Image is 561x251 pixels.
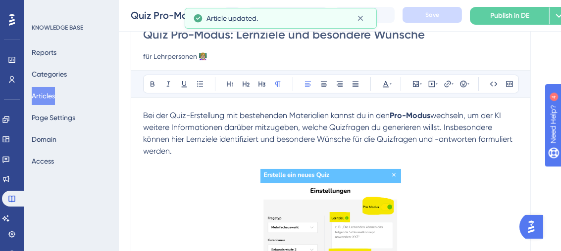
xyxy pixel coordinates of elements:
input: Article Description [143,50,518,62]
button: Categories [32,65,67,83]
iframe: UserGuiding AI Assistant Launcher [519,212,549,242]
strong: Pro-Modus [390,111,430,120]
button: Reports [32,43,56,61]
button: Access [32,152,54,170]
span: Article updated. [207,12,258,24]
button: Domain [32,130,56,148]
button: Publish in DE [470,7,549,25]
span: Bei der Quiz-Erstellung mit bestehenden Materialien kannst du in den [143,111,390,120]
span: Save [425,11,439,19]
button: Articles [32,87,55,105]
button: Cancel [335,7,395,23]
span: Publish in DE [491,10,530,22]
button: Save [403,7,462,23]
button: Page Settings [32,109,75,126]
input: Article Name [131,8,203,22]
input: Article Title [143,27,518,42]
div: 4 [69,5,72,13]
div: KNOWLEDGE BASE [32,24,83,32]
span: Need Help? [23,2,62,14]
button: Unpublish in DE [248,7,327,23]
